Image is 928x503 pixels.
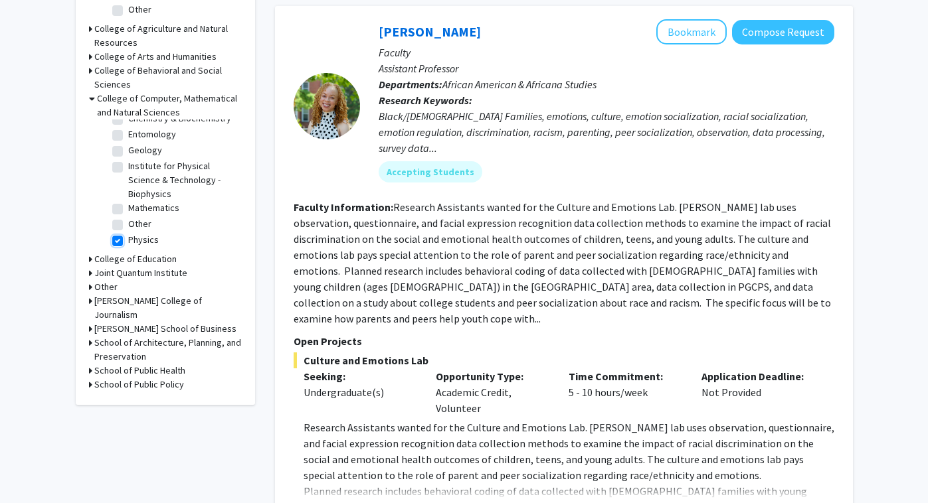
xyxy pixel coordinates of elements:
fg-read-more: Research Assistants wanted for the Culture and Emotions Lab. [PERSON_NAME] lab uses observation, ... [294,200,831,325]
h3: [PERSON_NAME] School of Business [94,322,236,336]
p: Faculty [379,44,834,60]
span: Culture and Emotions Lab [294,352,834,368]
div: Not Provided [692,368,824,416]
span: African American & Africana Studies [442,78,597,91]
b: Research Keywords: [379,94,472,107]
h3: College of Computer, Mathematical and Natural Sciences [97,92,242,119]
label: Other [128,3,151,17]
h3: College of Education [94,252,177,266]
label: Physics [128,233,159,247]
h3: School of Public Policy [94,378,184,392]
button: Compose Request to Angel Dunbar [732,20,834,44]
label: Entomology [128,127,176,141]
label: Institute for Physical Science & Technology - Biophysics [128,159,238,201]
h3: College of Behavioral and Social Sciences [94,64,242,92]
div: Academic Credit, Volunteer [426,368,559,416]
button: Add Angel Dunbar to Bookmarks [656,19,727,44]
p: Assistant Professor [379,60,834,76]
p: Seeking: [304,368,417,384]
h3: College of Agriculture and Natural Resources [94,22,242,50]
h3: Joint Quantum Institute [94,266,187,280]
p: Opportunity Type: [436,368,549,384]
p: Research Assistants wanted for the Culture and Emotions Lab. [PERSON_NAME] lab uses observation, ... [304,419,834,483]
p: Open Projects [294,333,834,349]
div: Black/[DEMOGRAPHIC_DATA] Families, emotions, culture, emotion socialization, racial socialization... [379,108,834,156]
a: [PERSON_NAME] [379,23,481,40]
h3: [PERSON_NAME] College of Journalism [94,294,242,322]
label: Mathematics [128,201,179,215]
iframe: Chat [10,443,56,493]
b: Departments: [379,78,442,91]
h3: School of Architecture, Planning, and Preservation [94,336,242,364]
div: Undergraduate(s) [304,384,417,400]
h3: College of Arts and Humanities [94,50,217,64]
mat-chip: Accepting Students [379,161,482,182]
label: Geology [128,143,162,157]
p: Application Deadline: [701,368,814,384]
p: Time Commitment: [569,368,682,384]
label: Other [128,217,151,231]
div: 5 - 10 hours/week [559,368,692,416]
b: Faculty Information: [294,200,393,214]
h3: Other [94,280,118,294]
h3: School of Public Health [94,364,185,378]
